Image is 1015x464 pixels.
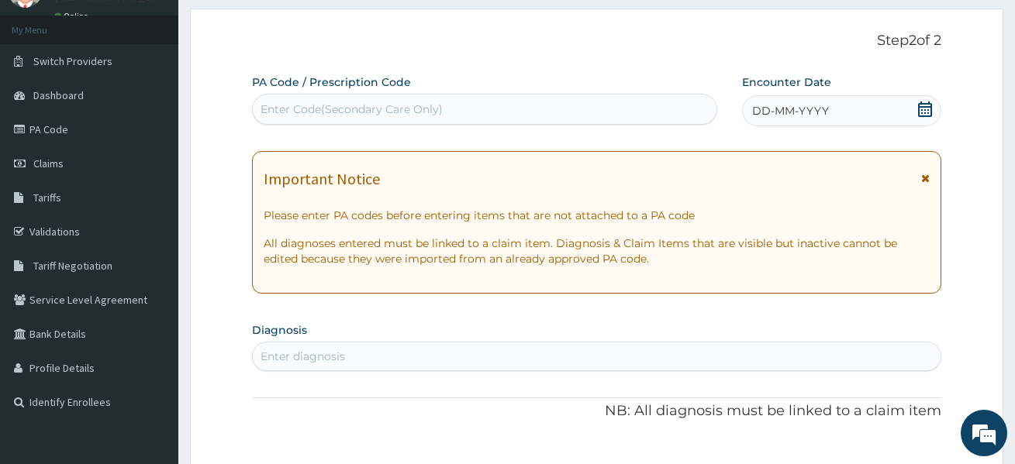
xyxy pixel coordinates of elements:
span: Tariff Negotiation [33,259,112,273]
div: Chat with us now [81,87,261,107]
span: DD-MM-YYYY [752,103,829,119]
div: Enter Code(Secondary Care Only) [261,101,443,117]
span: We're online! [90,136,214,292]
label: Diagnosis [252,322,307,338]
h1: Important Notice [264,170,380,187]
span: Switch Providers [33,54,112,68]
p: All diagnoses entered must be linked to a claim item. Diagnosis & Claim Items that are visible bu... [264,235,930,266]
div: Enter diagnosis [261,349,345,364]
span: Dashboard [33,88,84,102]
span: Claims [33,156,64,170]
img: d_794563401_company_1708531726252_794563401 [29,77,63,116]
span: Tariffs [33,191,61,205]
label: PA Code / Prescription Code [252,74,411,90]
a: Online [54,11,91,22]
p: Step 2 of 2 [252,33,942,50]
textarea: Type your message and hit 'Enter' [8,304,295,358]
label: Encounter Date [742,74,831,90]
p: NB: All diagnosis must be linked to a claim item [252,401,942,421]
p: Please enter PA codes before entering items that are not attached to a PA code [264,208,930,223]
div: Minimize live chat window [254,8,292,45]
